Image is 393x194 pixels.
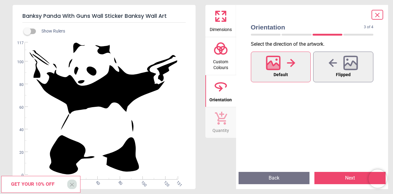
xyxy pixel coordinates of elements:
button: Quantity [205,107,236,138]
div: Show Rulers [27,28,196,35]
span: Custom Colours [206,56,235,71]
span: 80 [12,82,24,87]
span: 131 [175,180,179,184]
button: Flipped [313,52,373,82]
button: Custom Colours [205,37,236,75]
iframe: Brevo live chat [368,169,387,188]
span: 60 [95,180,99,184]
span: Dimensions [210,24,232,33]
span: Orientation [209,94,232,103]
span: Flipped [336,71,351,79]
span: Quantity [212,125,229,134]
span: 20 [12,150,24,155]
span: Orientation [251,23,364,32]
button: Back [239,172,310,184]
span: 3 of 4 [364,25,373,30]
span: 120 [162,180,166,184]
span: Default [274,71,288,79]
button: Default [251,52,311,82]
button: Next [314,172,386,184]
span: 117 [12,41,24,46]
button: Orientation [205,75,236,107]
span: 60 [12,105,24,110]
p: Select the direction of the artwork . [251,41,379,48]
span: 80 [117,180,121,184]
span: 100 [140,180,144,184]
button: Dimensions [205,5,236,37]
span: 100 [12,60,24,65]
span: 40 [12,127,24,133]
span: 0 [12,173,24,178]
h5: Banksy Panda With Guns Wall Sticker Banksy Wall Art [22,10,186,23]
